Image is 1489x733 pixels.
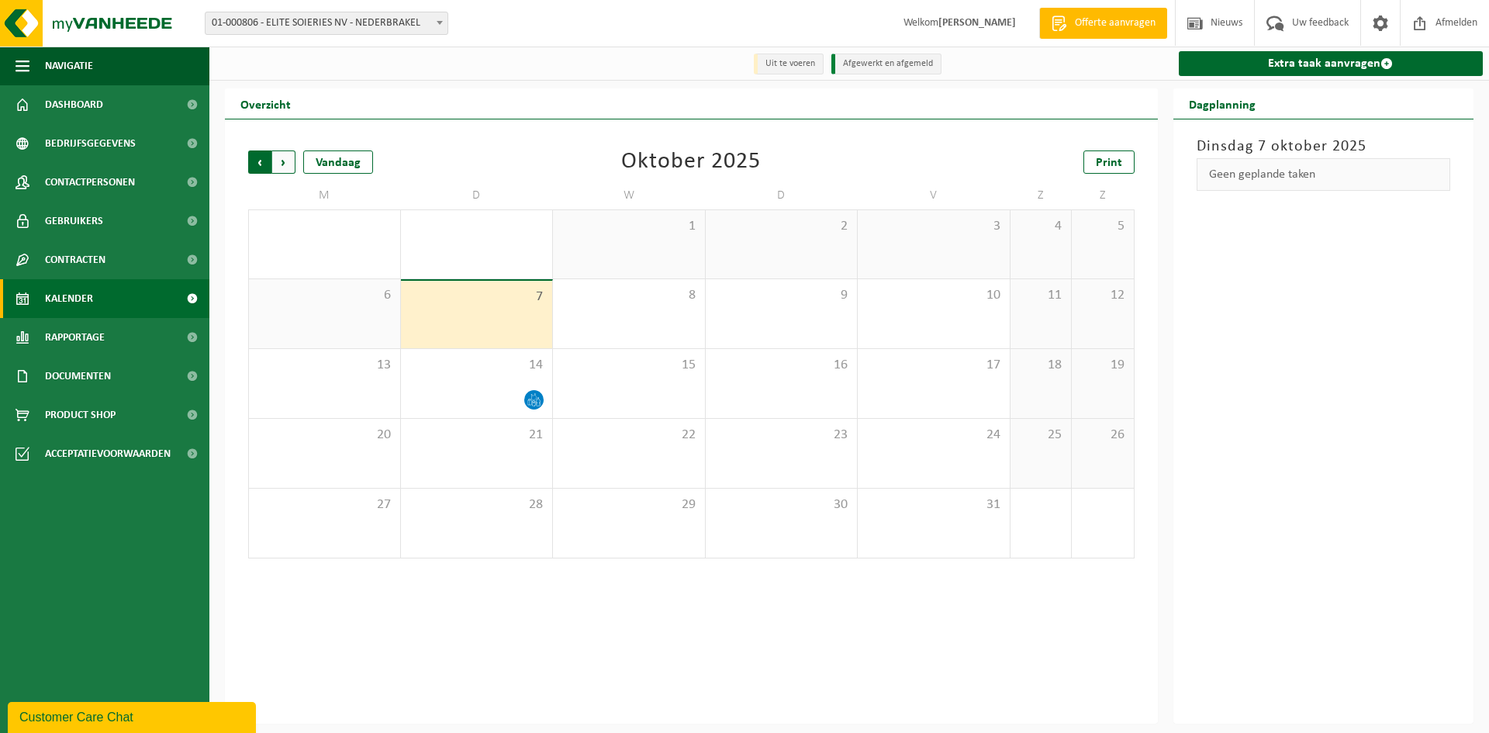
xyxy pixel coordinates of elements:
span: 13 [257,357,392,374]
span: Offerte aanvragen [1071,16,1159,31]
li: Afgewerkt en afgemeld [831,54,941,74]
a: Print [1083,150,1135,174]
td: Z [1011,182,1073,209]
span: 18 [1018,357,1064,374]
span: 16 [713,357,850,374]
span: 01-000806 - ELITE SOIERIES NV - NEDERBRAKEL [205,12,448,35]
span: 30 [713,496,850,513]
span: Kalender [45,279,93,318]
li: Uit te voeren [754,54,824,74]
span: 31 [865,496,1002,513]
span: 12 [1080,287,1125,304]
span: Gebruikers [45,202,103,240]
td: W [553,182,706,209]
span: 17 [865,357,1002,374]
span: 6 [257,287,392,304]
span: 01-000806 - ELITE SOIERIES NV - NEDERBRAKEL [206,12,447,34]
span: 10 [865,287,1002,304]
h3: Dinsdag 7 oktober 2025 [1197,135,1451,158]
span: 3 [865,218,1002,235]
td: M [248,182,401,209]
strong: [PERSON_NAME] [938,17,1016,29]
span: 19 [1080,357,1125,374]
span: 1 [561,218,697,235]
iframe: chat widget [8,699,259,733]
span: Navigatie [45,47,93,85]
td: D [706,182,859,209]
td: Z [1072,182,1134,209]
span: 20 [257,427,392,444]
td: V [858,182,1011,209]
span: 2 [713,218,850,235]
span: Dashboard [45,85,103,124]
div: Vandaag [303,150,373,174]
span: Rapportage [45,318,105,357]
span: 27 [257,496,392,513]
span: 14 [409,357,545,374]
span: 5 [1080,218,1125,235]
span: 9 [713,287,850,304]
span: Print [1096,157,1122,169]
span: 23 [713,427,850,444]
span: Acceptatievoorwaarden [45,434,171,473]
h2: Dagplanning [1173,88,1271,119]
span: Volgende [272,150,295,174]
span: Contracten [45,240,105,279]
span: 7 [409,289,545,306]
td: D [401,182,554,209]
span: 28 [409,496,545,513]
span: 8 [561,287,697,304]
span: Vorige [248,150,271,174]
a: Offerte aanvragen [1039,8,1167,39]
span: 15 [561,357,697,374]
span: 21 [409,427,545,444]
span: 22 [561,427,697,444]
span: Product Shop [45,396,116,434]
span: 4 [1018,218,1064,235]
div: Oktober 2025 [621,150,761,174]
span: 24 [865,427,1002,444]
a: Extra taak aanvragen [1179,51,1484,76]
span: Contactpersonen [45,163,135,202]
div: Geen geplande taken [1197,158,1451,191]
span: Bedrijfsgegevens [45,124,136,163]
span: Documenten [45,357,111,396]
span: 26 [1080,427,1125,444]
span: 29 [561,496,697,513]
h2: Overzicht [225,88,306,119]
span: 25 [1018,427,1064,444]
span: 11 [1018,287,1064,304]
